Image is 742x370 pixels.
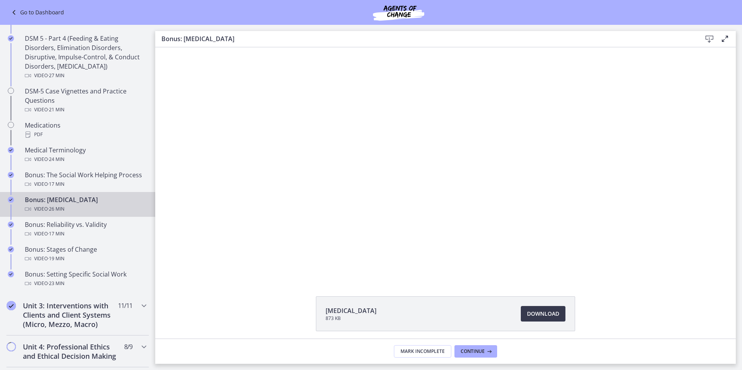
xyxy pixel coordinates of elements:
[8,147,14,153] i: Completed
[8,197,14,203] i: Completed
[25,195,146,214] div: Bonus: [MEDICAL_DATA]
[25,254,146,263] div: Video
[25,279,146,288] div: Video
[25,245,146,263] div: Bonus: Stages of Change
[521,306,565,322] a: Download
[155,47,736,278] iframe: Video Lesson
[48,71,64,80] span: · 27 min
[8,246,14,252] i: Completed
[8,221,14,228] i: Completed
[25,220,146,239] div: Bonus: Reliability vs. Validity
[394,345,451,358] button: Mark Incomplete
[352,3,445,22] img: Agents of Change
[25,145,146,164] div: Medical Terminology
[23,301,118,329] h2: Unit 3: Interventions with Clients and Client Systems (Micro, Mezzo, Macro)
[48,279,64,288] span: · 23 min
[7,301,16,310] i: Completed
[25,71,146,80] div: Video
[25,105,146,114] div: Video
[454,345,497,358] button: Continue
[48,180,64,189] span: · 17 min
[25,170,146,189] div: Bonus: The Social Work Helping Process
[25,130,146,139] div: PDF
[48,229,64,239] span: · 17 min
[48,204,64,214] span: · 26 min
[118,301,132,310] span: 11 / 11
[25,34,146,80] div: DSM 5 - Part 4 (Feeding & Eating Disorders, Elimination Disorders, Disruptive, Impulse-Control, &...
[400,348,445,354] span: Mark Incomplete
[9,8,64,17] a: Go to Dashboard
[48,155,64,164] span: · 24 min
[527,309,559,318] span: Download
[326,306,376,315] span: [MEDICAL_DATA]
[48,105,64,114] span: · 21 min
[25,229,146,239] div: Video
[48,254,64,263] span: · 19 min
[461,348,485,354] span: Continue
[124,342,132,351] span: 8 / 9
[25,86,146,114] div: DSM-5 Case Vignettes and Practice Questions
[23,342,118,361] h2: Unit 4: Professional Ethics and Ethical Decision Making
[25,270,146,288] div: Bonus: Setting Specific Social Work
[8,172,14,178] i: Completed
[326,315,376,322] span: 873 KB
[25,180,146,189] div: Video
[25,204,146,214] div: Video
[161,34,689,43] h3: Bonus: [MEDICAL_DATA]
[25,121,146,139] div: Medications
[25,155,146,164] div: Video
[8,271,14,277] i: Completed
[8,35,14,41] i: Completed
